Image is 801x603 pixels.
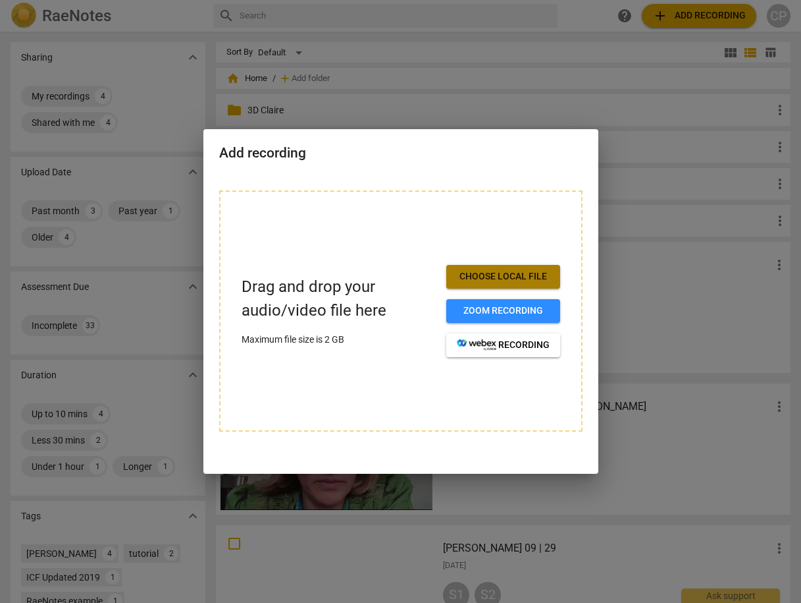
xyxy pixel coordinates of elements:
span: Zoom recording [457,304,550,318]
button: recording [446,333,560,357]
span: recording [457,339,550,352]
button: Choose local file [446,265,560,289]
p: Drag and drop your audio/video file here [242,275,436,322]
p: Maximum file size is 2 GB [242,333,436,347]
button: Zoom recording [446,299,560,323]
span: Choose local file [457,270,550,283]
h2: Add recording [219,145,582,161]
